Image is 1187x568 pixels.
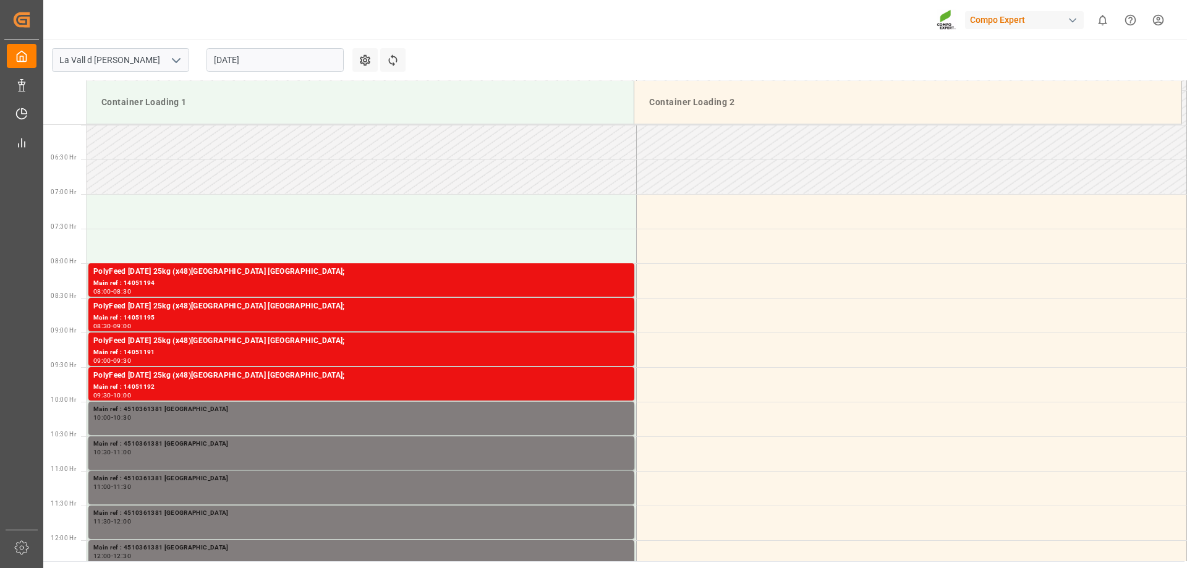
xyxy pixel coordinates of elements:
[965,8,1089,32] button: Compo Expert
[93,508,629,519] div: Main ref : 4510361381 [GEOGRAPHIC_DATA]
[113,519,131,524] div: 12:00
[1089,6,1117,34] button: show 0 new notifications
[113,553,131,559] div: 12:30
[111,484,113,490] div: -
[111,358,113,363] div: -
[93,415,111,420] div: 10:00
[93,382,629,392] div: Main ref : 14051192
[51,431,76,438] span: 10:30 Hr
[111,415,113,420] div: -
[51,500,76,507] span: 11:30 Hr
[51,292,76,299] span: 08:30 Hr
[166,51,185,70] button: open menu
[113,323,131,329] div: 09:00
[111,553,113,559] div: -
[93,484,111,490] div: 11:00
[93,404,629,415] div: Main ref : 4510361381 [GEOGRAPHIC_DATA]
[644,91,1172,114] div: Container Loading 2
[51,154,76,161] span: 06:30 Hr
[93,278,629,289] div: Main ref : 14051194
[51,327,76,334] span: 09:00 Hr
[111,519,113,524] div: -
[51,362,76,368] span: 09:30 Hr
[113,415,131,420] div: 10:30
[93,347,629,358] div: Main ref : 14051191
[93,519,111,524] div: 11:30
[113,392,131,398] div: 10:00
[937,9,956,31] img: Screenshot%202023-09-29%20at%2010.02.21.png_1712312052.png
[51,535,76,541] span: 12:00 Hr
[93,392,111,398] div: 09:30
[93,449,111,455] div: 10:30
[51,396,76,403] span: 10:00 Hr
[206,48,344,72] input: DD.MM.YYYY
[111,323,113,329] div: -
[93,439,629,449] div: Main ref : 4510361381 [GEOGRAPHIC_DATA]
[93,289,111,294] div: 08:00
[51,189,76,195] span: 07:00 Hr
[93,300,629,313] div: PolyFeed [DATE] 25kg (x48)[GEOGRAPHIC_DATA] [GEOGRAPHIC_DATA];
[51,465,76,472] span: 11:00 Hr
[93,370,629,382] div: PolyFeed [DATE] 25kg (x48)[GEOGRAPHIC_DATA] [GEOGRAPHIC_DATA];
[93,335,629,347] div: PolyFeed [DATE] 25kg (x48)[GEOGRAPHIC_DATA] [GEOGRAPHIC_DATA];
[111,392,113,398] div: -
[111,289,113,294] div: -
[93,313,629,323] div: Main ref : 14051195
[113,358,131,363] div: 09:30
[111,449,113,455] div: -
[52,48,189,72] input: Type to search/select
[965,11,1084,29] div: Compo Expert
[113,484,131,490] div: 11:30
[93,358,111,363] div: 09:00
[93,323,111,329] div: 08:30
[93,553,111,559] div: 12:00
[113,289,131,294] div: 08:30
[93,473,629,484] div: Main ref : 4510361381 [GEOGRAPHIC_DATA]
[51,258,76,265] span: 08:00 Hr
[93,266,629,278] div: PolyFeed [DATE] 25kg (x48)[GEOGRAPHIC_DATA] [GEOGRAPHIC_DATA];
[51,223,76,230] span: 07:30 Hr
[113,449,131,455] div: 11:00
[1117,6,1144,34] button: Help Center
[93,543,629,553] div: Main ref : 4510361381 [GEOGRAPHIC_DATA]
[96,91,624,114] div: Container Loading 1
